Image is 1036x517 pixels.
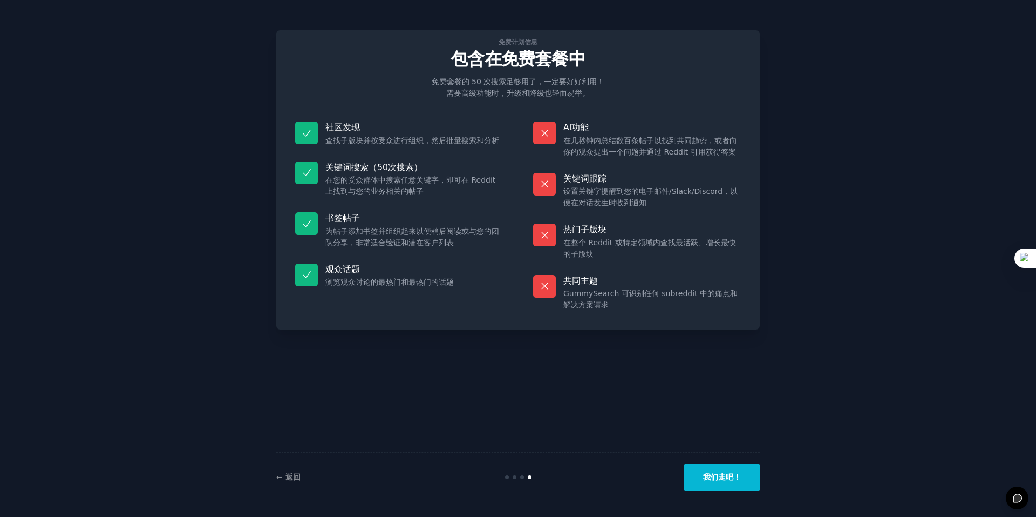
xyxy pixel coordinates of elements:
[446,89,590,97] font: 需要高级功能时，升级和降级也轻而易举。
[325,227,499,247] font: 为帖子添加书签并组织起来以便稍后阅读或与您的团队分享，非常适合验证和潜在客户列表
[563,136,737,156] font: 在几秒钟内总结数百条帖子以找到共同趋势，或者向你的观众提出一个问题并通过 Reddit 引用获得答案
[563,224,606,234] font: 热门子版块
[432,77,605,86] font: 免费套餐的 50 次搜索足够用了，一定要好好利用！
[325,278,454,286] font: 浏览观众讨论的最热门和最热门的话题
[276,473,301,481] a: ← 返回
[563,173,606,184] font: 关键词跟踪
[563,276,598,286] font: 共同主题
[325,176,495,196] font: 在您的受众群体中搜索任意关键字，即可在 Reddit 上找到与您的业务相关的帖子
[325,264,360,274] font: 观众话题
[563,238,736,258] font: 在整个 Reddit 或特定领域内查找最活跃、增长最快的子版块
[563,187,738,207] font: 设置关键字提醒到您的电子邮件/Slack/Discord，以便在对话发生时收到通知
[325,136,499,145] font: 查找子版块并按受众进行组织，然后批量搜索和分析
[499,38,537,46] font: 免费计划信息
[703,473,741,481] font: 我们走吧！
[563,122,589,132] font: AI功能
[563,289,738,309] font: GummySearch 可识别任何 subreddit 中的痛点和解决方案请求
[325,162,422,172] font: 关键词搜索（50次搜索）
[325,213,360,223] font: 书签帖子
[451,49,585,69] font: 包含在免费套餐中
[684,464,760,491] button: 我们走吧！
[325,122,360,132] font: 社区发现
